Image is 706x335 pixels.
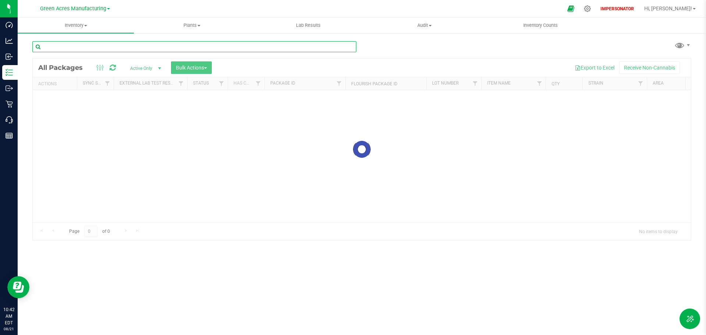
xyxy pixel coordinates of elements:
inline-svg: Inventory [6,69,13,76]
p: 10:42 AM EDT [3,306,14,326]
span: Audit [367,22,482,29]
inline-svg: Reports [6,132,13,139]
inline-svg: Retail [6,100,13,108]
span: Open Ecommerce Menu [563,1,579,16]
input: Search Package ID, Item Name, SKU, Lot or Part Number... [32,41,356,52]
p: 08/21 [3,326,14,332]
a: Inventory [18,18,134,33]
inline-svg: Outbound [6,85,13,92]
span: Green Acres Manufacturing [40,6,106,12]
button: Toggle Menu [680,309,700,329]
p: IMPERSONATOR [598,6,637,12]
span: Inventory Counts [513,22,568,29]
inline-svg: Analytics [6,37,13,44]
a: Audit [366,18,482,33]
a: Lab Results [250,18,366,33]
a: Plants [134,18,250,33]
inline-svg: Call Center [6,116,13,124]
span: Hi, [PERSON_NAME]! [644,6,692,11]
span: Plants [134,22,250,29]
span: Lab Results [286,22,331,29]
span: Inventory [18,22,134,29]
iframe: Resource center [7,276,29,298]
inline-svg: Dashboard [6,21,13,29]
inline-svg: Inbound [6,53,13,60]
div: Manage settings [583,5,592,12]
a: Inventory Counts [482,18,599,33]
